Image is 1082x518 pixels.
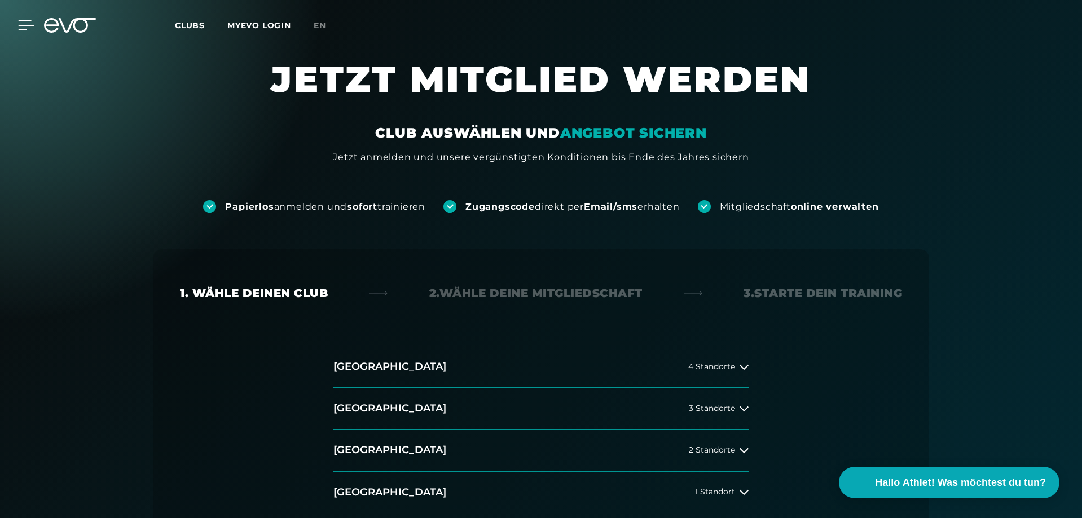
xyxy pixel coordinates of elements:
div: CLUB AUSWÄHLEN UND [375,124,706,142]
div: anmelden und trainieren [225,201,425,213]
span: Clubs [175,20,205,30]
div: 2. Wähle deine Mitgliedschaft [429,285,643,301]
h2: [GEOGRAPHIC_DATA] [333,443,446,457]
div: Mitgliedschaft [720,201,879,213]
strong: Papierlos [225,201,274,212]
h2: [GEOGRAPHIC_DATA] [333,360,446,374]
strong: Email/sms [584,201,637,212]
a: Clubs [175,20,227,30]
h2: [GEOGRAPHIC_DATA] [333,401,446,415]
span: 2 Standorte [689,446,735,454]
button: Hallo Athlet! Was möchtest du tun? [839,467,1059,498]
strong: online verwalten [791,201,879,212]
h2: [GEOGRAPHIC_DATA] [333,485,446,499]
span: Hallo Athlet! Was möchtest du tun? [875,475,1046,490]
span: en [314,20,326,30]
strong: Zugangscode [465,201,535,212]
button: [GEOGRAPHIC_DATA]1 Standort [333,472,749,513]
span: 1 Standort [695,488,735,496]
em: ANGEBOT SICHERN [560,125,707,141]
div: direkt per erhalten [465,201,679,213]
button: [GEOGRAPHIC_DATA]2 Standorte [333,430,749,471]
a: MYEVO LOGIN [227,20,291,30]
button: [GEOGRAPHIC_DATA]3 Standorte [333,388,749,430]
a: en [314,19,340,32]
div: Jetzt anmelden und unsere vergünstigten Konditionen bis Ende des Jahres sichern [333,150,749,164]
span: 4 Standorte [688,362,735,371]
strong: sofort [347,201,377,212]
div: 3. Starte dein Training [744,285,902,301]
h1: JETZT MITGLIED WERDEN [203,56,879,124]
button: [GEOGRAPHIC_DATA]4 Standorte [333,346,749,388]
span: 3 Standorte [689,404,735,413]
div: 1. Wähle deinen Club [180,285,328,301]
